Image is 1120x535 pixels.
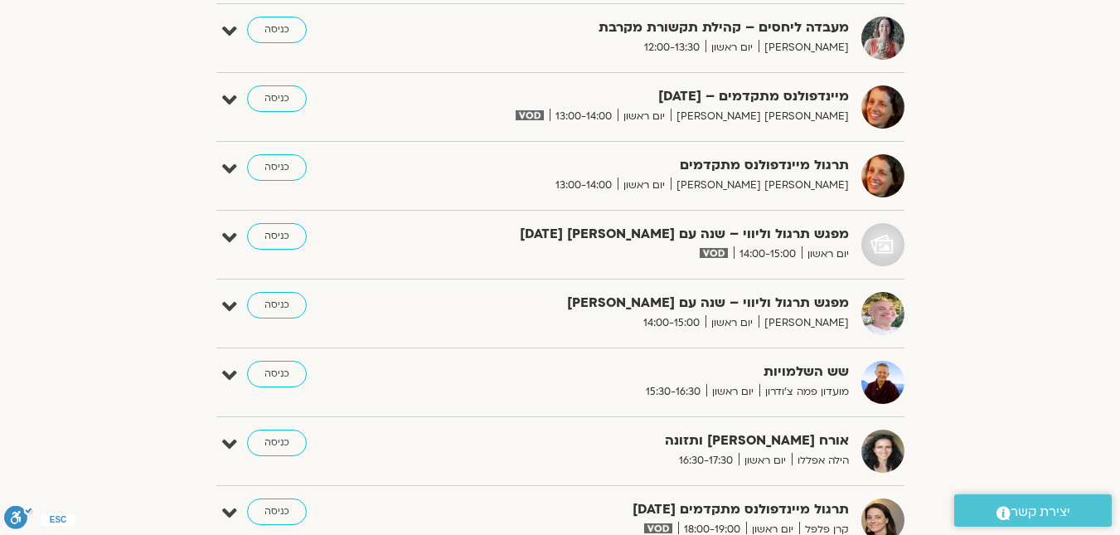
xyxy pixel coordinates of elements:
span: יצירת קשר [1011,501,1070,523]
span: יום ראשון [706,383,759,401]
span: 16:30-17:30 [673,452,739,469]
a: כניסה [247,223,307,250]
img: vodicon [644,523,672,533]
span: 13:00-14:00 [550,108,618,125]
a: כניסה [247,499,307,525]
strong: מעבדה ליחסים – קהילת תקשורת מקרבת [443,17,849,39]
span: יום ראשון [802,246,849,263]
span: יום ראשון [705,39,759,56]
span: יום ראשון [618,177,671,194]
span: הילה אפללו [792,452,849,469]
span: [PERSON_NAME] [PERSON_NAME] [671,108,849,125]
strong: שש השלמויות [443,361,849,383]
strong: מפגש תרגול וליווי – שנה עם [PERSON_NAME] [DATE] [443,223,849,246]
span: יום ראשון [739,452,792,469]
img: vodicon [700,248,727,258]
span: 14:00-15:00 [734,246,802,263]
a: כניסה [247,361,307,387]
a: כניסה [247,292,307,319]
img: vodicon [516,110,543,120]
span: [PERSON_NAME] [759,39,849,56]
span: [PERSON_NAME] [759,314,849,332]
strong: מפגש תרגול וליווי – שנה עם [PERSON_NAME] [443,292,849,314]
span: יום ראשון [618,108,671,125]
span: [PERSON_NAME] [PERSON_NAME] [671,177,849,194]
span: 12:00-13:30 [638,39,705,56]
span: 13:00-14:00 [550,177,618,194]
strong: מיינדפולנס מתקדמים – [DATE] [443,85,849,108]
strong: תרגול מיינדפולנס מתקדמים [DATE] [443,499,849,521]
a: כניסה [247,430,307,456]
span: מועדון פמה צ'ודרון [759,383,849,401]
a: יצירת קשר [954,494,1112,527]
a: כניסה [247,85,307,112]
span: יום ראשון [705,314,759,332]
strong: תרגול מיינדפולנס מתקדמים [443,154,849,177]
span: 15:30-16:30 [640,383,706,401]
strong: אורח [PERSON_NAME] ותזונה [443,430,849,452]
span: 14:00-15:00 [638,314,705,332]
a: כניסה [247,154,307,181]
a: כניסה [247,17,307,43]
